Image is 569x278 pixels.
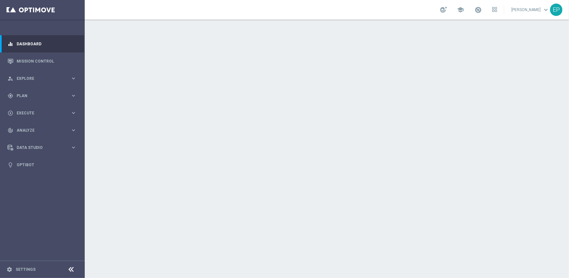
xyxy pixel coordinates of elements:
[17,156,77,173] a: Optibot
[70,110,77,116] i: keyboard_arrow_right
[7,145,70,151] div: Data Studio
[7,127,70,133] div: Analyze
[7,76,70,81] div: Explore
[70,144,77,151] i: keyboard_arrow_right
[7,267,12,272] i: settings
[7,76,13,81] i: person_search
[7,93,77,98] button: gps_fixed Plan keyboard_arrow_right
[7,156,77,173] div: Optibot
[7,41,77,47] button: equalizer Dashboard
[7,93,70,99] div: Plan
[7,59,77,64] button: Mission Control
[16,268,36,271] a: Settings
[7,93,13,99] i: gps_fixed
[7,110,13,116] i: play_circle_outline
[511,5,550,15] a: [PERSON_NAME]keyboard_arrow_down
[17,77,70,80] span: Explore
[7,52,77,70] div: Mission Control
[70,93,77,99] i: keyboard_arrow_right
[550,4,562,16] div: EP
[7,127,13,133] i: track_changes
[7,162,13,168] i: lightbulb
[7,110,70,116] div: Execute
[17,128,70,132] span: Analyze
[7,35,77,52] div: Dashboard
[70,75,77,81] i: keyboard_arrow_right
[7,110,77,116] button: play_circle_outline Execute keyboard_arrow_right
[7,76,77,81] button: person_search Explore keyboard_arrow_right
[17,52,77,70] a: Mission Control
[70,127,77,133] i: keyboard_arrow_right
[457,6,464,13] span: school
[17,94,70,98] span: Plan
[17,146,70,150] span: Data Studio
[7,145,77,150] button: Data Studio keyboard_arrow_right
[17,35,77,52] a: Dashboard
[17,111,70,115] span: Execute
[542,6,549,13] span: keyboard_arrow_down
[7,41,13,47] i: equalizer
[7,128,77,133] button: track_changes Analyze keyboard_arrow_right
[7,162,77,168] button: lightbulb Optibot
